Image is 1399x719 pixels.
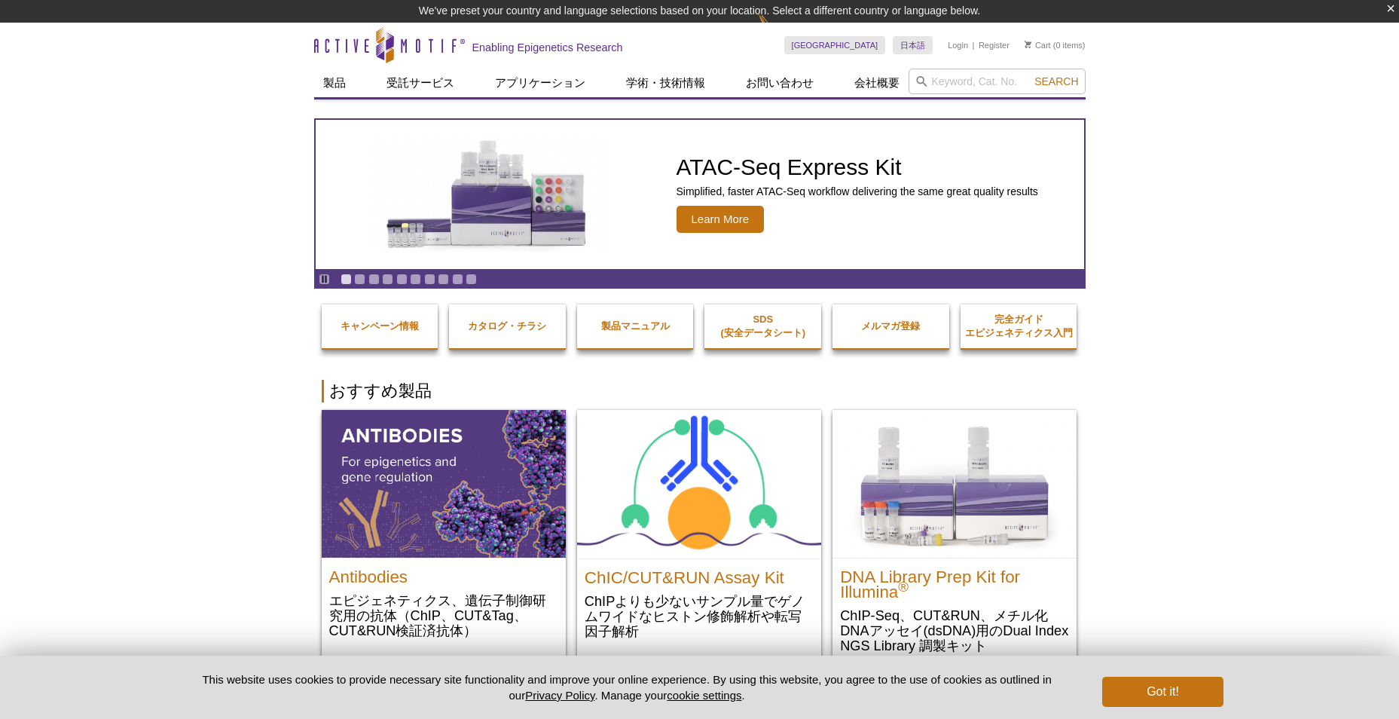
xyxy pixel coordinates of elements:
a: ATAC-Seq Express Kit ATAC-Seq Express Kit Simplified, faster ATAC-Seq workflow delivering the sam... [316,120,1084,269]
a: 製品 [314,69,355,97]
a: アプリケーション [486,69,594,97]
strong: 製品マニュアル [601,320,670,332]
img: ATAC-Seq Express Kit [364,137,612,252]
strong: キャンペーン情報 [341,320,419,332]
a: 完全ガイドエピジェネティクス入門 [961,298,1077,355]
a: SDS(安全データシート) [704,298,821,355]
a: Go to slide 7 [424,274,435,285]
strong: 完全ガイド エピジェネティクス入門 [965,314,1073,338]
a: 学術・技術情報 [617,69,714,97]
a: 会社概要 [845,69,909,97]
a: Go to slide 2 [354,274,365,285]
strong: カタログ・チラシ [468,320,546,332]
h2: DNA Library Prep Kit for Illumina [840,562,1069,600]
img: DNA Library Prep Kit for Illumina [832,410,1077,558]
span: Search [1034,75,1078,87]
img: ChIC/CUT&RUN Assay Kit [577,410,821,558]
a: メルマガ登録 [832,304,949,348]
a: Go to slide 8 [438,274,449,285]
h2: おすすめ製品 [322,380,1078,402]
a: Privacy Policy [525,689,594,702]
img: Your Cart [1025,41,1031,48]
sup: ® [898,579,909,595]
span: Learn More [677,206,765,233]
a: 日本語 [893,36,933,54]
a: All Antibodies Antibodies エピジェネティクス、遺伝子制御研究用の抗体（ChIP、CUT&Tag、CUT&RUN検証済抗体） [322,410,566,653]
h2: ATAC-Seq Express Kit [677,156,1038,179]
a: [GEOGRAPHIC_DATA] [784,36,886,54]
button: Search [1030,75,1083,88]
p: ChIPよりも少ないサンプル量でゲノムワイドなヒストン修飾解析や転写因子解析 [585,593,814,639]
img: Change Here [758,11,798,47]
h2: Antibodies [329,562,558,585]
strong: メルマガ登録 [861,320,920,332]
li: (0 items) [1025,36,1086,54]
h2: ChIC/CUT&RUN Assay Kit [585,563,814,586]
a: お問い合わせ [737,69,823,97]
a: Toggle autoplay [319,274,330,285]
a: Cart [1025,40,1051,50]
img: All Antibodies [322,410,566,558]
a: Go to slide 4 [382,274,393,285]
a: Go to slide 1 [341,274,352,285]
li: | [973,36,975,54]
a: キャンペーン情報 [322,304,438,348]
input: Keyword, Cat. No. [909,69,1086,94]
a: カタログ・チラシ [449,304,566,348]
a: 製品マニュアル [577,304,694,348]
strong: SDS (安全データシート) [720,314,805,338]
p: Simplified, faster ATAC-Seq workflow delivering the same great quality results [677,185,1038,198]
a: Go to slide 5 [396,274,408,285]
a: 受託サービス [377,69,463,97]
p: エピジェネティクス、遺伝子制御研究用の抗体（ChIP、CUT&Tag、CUT&RUN検証済抗体） [329,592,558,638]
p: ChIP-Seq、CUT&RUN、メチル化DNAアッセイ(dsDNA)用のDual Index NGS Library 調製キット [840,607,1069,653]
a: ChIC/CUT&RUN Assay Kit ChIC/CUT&RUN Assay Kit ChIPよりも少ないサンプル量でゲノムワイドなヒストン修飾解析や転写因子解析 [577,410,821,654]
a: Go to slide 9 [452,274,463,285]
h2: Enabling Epigenetics Research [472,41,623,54]
button: Got it! [1102,677,1223,707]
a: Go to slide 6 [410,274,421,285]
a: Go to slide 3 [368,274,380,285]
button: cookie settings [667,689,741,702]
a: Go to slide 10 [466,274,477,285]
a: DNA Library Prep Kit for Illumina DNA Library Prep Kit for Illumina® ChIP-Seq、CUT&RUN、メチル化DNAアッセイ... [832,410,1077,669]
a: Register [979,40,1010,50]
a: Login [948,40,968,50]
article: ATAC-Seq Express Kit [316,120,1084,269]
p: This website uses cookies to provide necessary site functionality and improve your online experie... [176,672,1078,703]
